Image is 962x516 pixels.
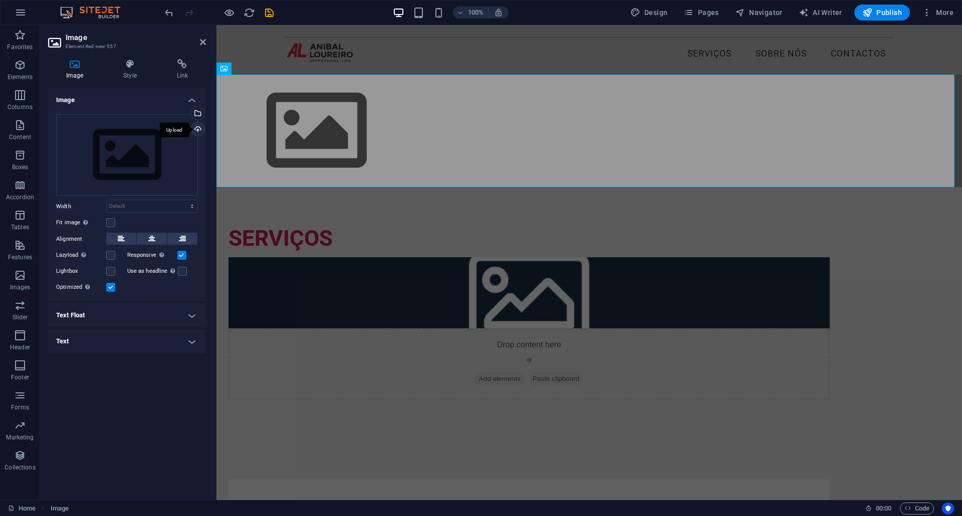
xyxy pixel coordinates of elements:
[11,403,29,411] p: Forms
[264,7,275,19] i: Save (Ctrl+S)
[453,7,489,19] button: 100%
[10,343,30,351] p: Header
[795,5,846,21] button: AI Writer
[942,502,954,514] button: Usercentrics
[48,88,206,106] h4: Image
[862,8,902,18] span: Publish
[56,249,106,261] label: Lazyload
[876,502,891,514] span: 00 00
[731,5,787,21] button: Navigator
[735,8,783,18] span: Navigator
[244,7,255,19] i: Reload page
[679,5,723,21] button: Pages
[918,5,957,21] button: More
[243,7,255,19] button: reload
[904,502,929,514] span: Code
[6,193,34,201] p: Accordion
[48,59,105,80] h4: Image
[683,8,718,18] span: Pages
[159,59,206,80] h4: Link
[11,373,29,381] p: Footer
[56,204,106,209] label: Width
[900,502,934,514] button: Code
[191,122,205,136] a: Upload
[13,313,28,321] p: Slider
[854,5,910,21] button: Publish
[9,133,31,141] p: Content
[12,303,613,374] div: Drop content here
[56,233,106,245] label: Alignment
[127,249,177,261] label: Responsive
[56,265,106,277] label: Lightbox
[48,303,206,327] h4: Text Float
[468,7,484,19] h6: 100%
[12,163,29,171] p: Boxes
[10,283,31,291] p: Images
[8,502,36,514] a: Click to cancel selection. Double-click to open Pages
[66,42,186,51] h3: Element #ed-new-557
[494,8,503,17] i: On resize automatically adjust zoom level to fit chosen device.
[163,7,175,19] button: undo
[8,103,33,111] p: Columns
[263,7,275,19] button: save
[105,59,158,80] h4: Style
[259,347,308,361] span: Add elements
[312,347,367,361] span: Paste clipboard
[7,43,33,51] p: Favorites
[8,73,33,81] p: Elements
[626,5,672,21] button: Design
[56,114,198,196] div: Select files from the file manager, stock photos, or upload file(s)
[6,433,34,441] p: Marketing
[11,223,29,231] p: Tables
[223,7,235,19] button: Click here to leave preview mode and continue editing
[58,7,133,19] img: Editor Logo
[163,7,175,19] i: Undo: Add element (Ctrl+Z)
[8,253,32,261] p: Features
[56,217,106,229] label: Fit image
[865,502,892,514] h6: Session time
[922,8,953,18] span: More
[626,5,672,21] div: Design (Ctrl+Alt+Y)
[51,502,69,514] nav: breadcrumb
[5,463,35,471] p: Collections
[883,504,884,512] span: :
[127,265,178,277] label: Use as headline
[630,8,668,18] span: Design
[51,502,69,514] span: Click to select. Double-click to edit
[799,8,842,18] span: AI Writer
[48,329,206,353] h4: Text
[56,281,106,293] label: Optimized
[66,33,206,42] h2: Image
